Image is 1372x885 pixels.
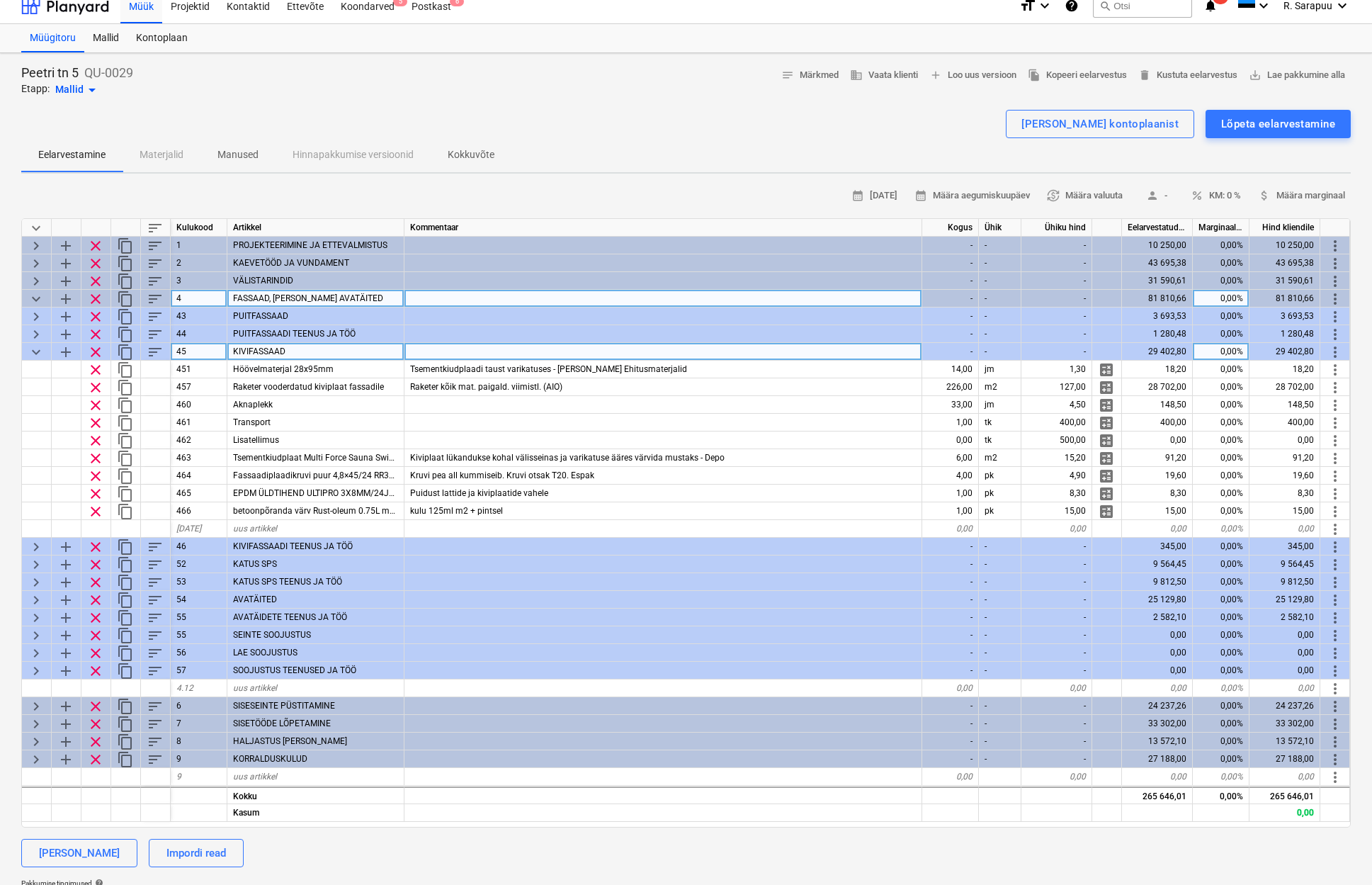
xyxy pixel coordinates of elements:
button: [PERSON_NAME] kontoplaanist [1006,110,1194,138]
div: jm [979,396,1021,414]
span: Halda rea detailset jaotust [1098,361,1115,378]
span: Rohkem toiminguid [1327,485,1344,502]
div: - [979,272,1021,290]
div: 0,00% [1193,325,1249,343]
div: Kontoplaan [127,24,196,52]
div: 8,30 [1249,485,1320,502]
div: - [1021,254,1092,272]
div: 8,30 [1021,485,1092,502]
span: Dubleeri kategooriat [117,326,134,343]
div: 43 695,38 [1122,254,1193,272]
span: Dubleeri kategooriat [117,308,134,325]
div: 0,00 [922,432,979,449]
div: Eelarvestatud maksumus [1122,219,1193,237]
span: Dubleeri kategooriat [117,344,134,361]
span: Dubleeri rida [117,485,134,502]
div: 1,00 [922,414,979,432]
span: Dubleeri rida [117,379,134,396]
div: 0,00% [1193,361,1249,378]
span: Sorteeri read kategooriasiseselt [147,291,164,308]
a: Müügitoru [21,24,84,52]
span: - [1140,188,1174,204]
span: Halda rea detailset jaotust [1098,503,1115,520]
div: 500,00 [1021,432,1092,449]
span: Lisa reale alamkategooria [57,273,74,290]
div: 460 [171,396,227,414]
div: - [979,573,1021,591]
div: 127,00 [1021,378,1092,396]
div: - [979,237,1021,254]
div: 15,00 [1122,502,1193,520]
span: Sorteeri read kategooriasiseselt [147,556,164,573]
div: 461 [171,414,227,432]
div: 2 [171,254,227,272]
div: 43 695,38 [1249,254,1320,272]
div: 451 [171,361,227,378]
div: - [922,290,979,308]
div: - [979,308,1021,325]
span: Määra marginaal [1258,188,1345,204]
div: - [979,254,1021,272]
div: 10 250,00 [1122,237,1193,254]
span: Eemalda rida [87,415,104,432]
div: 18,20 [1249,361,1320,378]
span: Lisa reale alamkategooria [57,556,74,573]
div: 0,00 [922,520,979,538]
span: Laienda kategooriat [28,237,45,254]
div: 44 [171,325,227,343]
div: 31 590,61 [1249,272,1320,290]
div: Mallid [84,24,127,52]
div: - [1021,290,1092,308]
span: Eemalda rida [87,450,104,467]
div: 0,00% [1193,378,1249,396]
span: Rohkem toiminguid [1327,237,1344,254]
div: 1 280,48 [1122,325,1193,343]
div: - [922,573,979,591]
div: 1,30 [1021,361,1092,378]
span: Eemalda rida [87,291,104,308]
span: Lisa reale alamkategooria [57,237,74,254]
div: 1 [171,237,227,254]
button: Märkmed [776,64,844,86]
div: 29 402,80 [1249,343,1320,361]
div: 463 [171,449,227,467]
span: Rohkem toiminguid [1327,539,1344,556]
span: Eemalda rida [87,361,104,378]
div: 9 564,45 [1249,556,1320,573]
div: 3 [171,272,227,290]
div: 15,20 [1021,449,1092,467]
div: 0,00% [1193,520,1249,538]
span: Dubleeri rida [117,432,134,449]
div: 457 [171,378,227,396]
span: Rohkem toiminguid [1327,273,1344,290]
span: Halda rea detailset jaotust [1098,450,1115,467]
span: Eemalda rida [87,344,104,361]
div: - [979,290,1021,308]
p: Eelarvestamine [38,147,106,162]
span: Sorteeri read kategooriasiseselt [147,344,164,361]
span: Rohkem toiminguid [1327,521,1344,538]
span: Lisa reale alamkategooria [57,255,74,272]
span: Rohkem toiminguid [1327,450,1344,467]
span: file_copy [1028,69,1041,81]
span: Eemalda rida [87,397,104,414]
span: Lisa reale alamkategooria [57,326,74,343]
span: KM: 0 % [1191,188,1241,204]
span: Lisa reale alamkategooria [57,308,74,325]
div: 4,00 [922,467,979,485]
div: 0,00% [1193,432,1249,449]
span: Sorteeri read kategooriasiseselt [147,308,164,325]
span: Eemalda rida [87,326,104,343]
div: - [1021,343,1092,361]
div: Ühiku hind [1021,219,1092,237]
div: 345,00 [1249,538,1320,556]
div: [PERSON_NAME] kontoplaanist [1021,115,1179,133]
div: 43 [171,308,227,325]
button: Loo uus versioon [924,64,1022,86]
div: - [1021,556,1092,573]
span: Lae pakkumine alla [1249,67,1345,84]
span: Sorteeri read kategooriasiseselt [147,255,164,272]
div: 0,00 [1122,432,1193,449]
div: 466 [171,502,227,520]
